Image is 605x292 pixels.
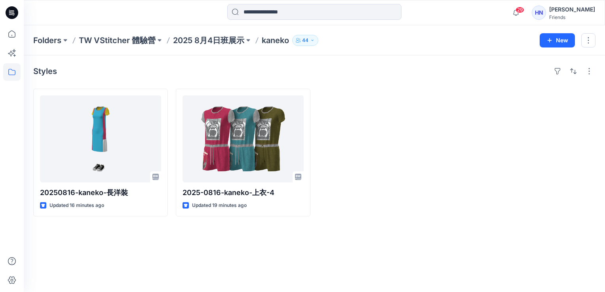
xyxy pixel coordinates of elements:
[49,201,104,210] p: Updated 16 minutes ago
[183,187,304,198] p: 2025-0816-kaneko-上衣-4
[173,35,244,46] a: 2025 8月4日班展示
[532,6,546,20] div: HN
[192,201,247,210] p: Updated 19 minutes ago
[79,35,156,46] a: TW VStitcher 體驗營
[40,187,161,198] p: 20250816-kaneko-長洋裝
[516,7,524,13] span: 29
[302,36,308,45] p: 44
[292,35,318,46] button: 44
[40,95,161,182] a: 20250816-kaneko-長洋裝
[33,35,61,46] a: Folders
[549,5,595,14] div: [PERSON_NAME]
[540,33,575,47] button: New
[549,14,595,20] div: Friends
[183,95,304,182] a: 2025-0816-kaneko-上衣-4
[33,66,57,76] h4: Styles
[262,35,289,46] p: kaneko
